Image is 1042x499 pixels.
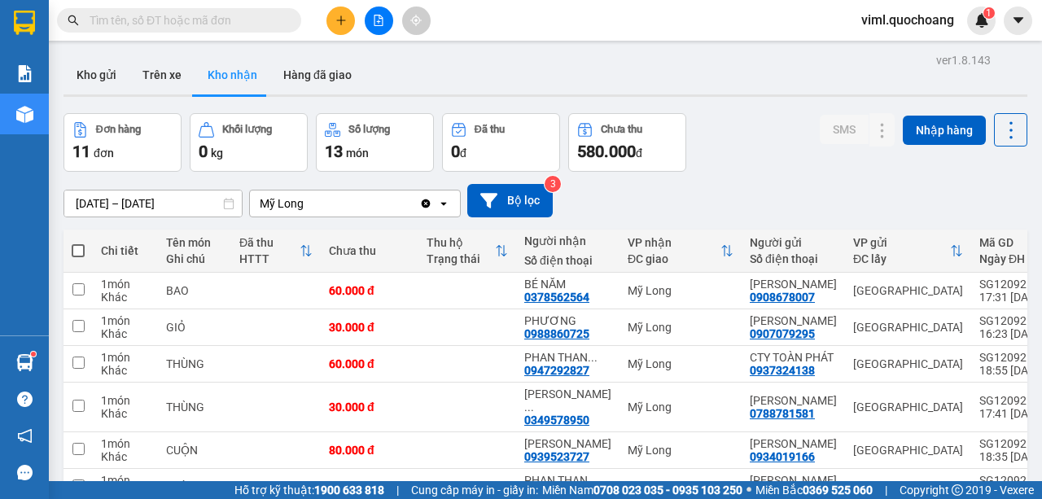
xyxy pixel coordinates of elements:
span: copyright [952,484,963,496]
span: món [346,147,369,160]
div: 60.000 đ [329,357,410,370]
div: 0908678007 [750,291,815,304]
span: đ [636,147,642,160]
div: LÊ THỊ HUYỀN TRANG [750,394,837,407]
span: aim [410,15,422,26]
div: 1 món [101,351,150,364]
div: THÙNG [166,401,223,414]
div: LÊ THỊ THÙY TRANG [524,387,611,414]
div: VP nhận [628,236,720,249]
div: 30.000 đ [329,401,410,414]
svg: open [437,197,450,210]
th: Toggle SortBy [418,230,516,273]
div: [GEOGRAPHIC_DATA] [853,480,963,493]
button: Chưa thu580.000đ [568,113,686,172]
sup: 1 [983,7,995,19]
div: 1 món [101,314,150,327]
div: 0907079295 [750,327,815,340]
div: Mỹ Long [628,444,733,457]
div: GIỎ [166,321,223,334]
div: CTY TOÀN PHÁT [750,351,837,364]
span: message [17,465,33,480]
div: PHƯƠNG [524,314,611,327]
div: VP gửi [853,236,950,249]
div: Trạng thái [427,252,495,265]
div: LÊ VĂN ĐÀ [750,474,837,487]
img: solution-icon [16,65,33,82]
div: Khối lượng [222,124,272,135]
input: Selected Mỹ Long. [305,195,307,212]
span: kg [211,147,223,160]
div: PHAN THANH TÚ [524,474,611,487]
button: Kho nhận [195,55,270,94]
div: Mỹ Long [628,401,733,414]
div: Mỹ Long [260,195,304,212]
button: Nhập hàng [903,116,986,145]
span: search [68,15,79,26]
div: VÕ THANH HIỆP [750,437,837,450]
div: NGUYỄN TRÍ THIỆN [750,314,837,327]
span: notification [17,428,33,444]
div: BÉ NĂM [524,278,611,291]
span: ... [524,401,534,414]
img: icon-new-feature [974,13,989,28]
span: | [396,481,399,499]
div: NGUYỄN BÉ CHÍN [750,278,837,291]
button: Kho gửi [63,55,129,94]
strong: 0708 023 035 - 0935 103 250 [593,484,742,497]
div: Khác [101,291,150,304]
div: [GEOGRAPHIC_DATA] [853,401,963,414]
th: Toggle SortBy [845,230,971,273]
div: Khác [101,450,150,463]
div: [GEOGRAPHIC_DATA] [853,444,963,457]
button: Đơn hàng11đơn [63,113,182,172]
span: plus [335,15,347,26]
div: Đã thu [475,124,505,135]
div: 80.000 đ [329,444,410,457]
div: 0939523727 [524,450,589,463]
span: 13 [325,142,343,161]
div: Thu hộ [427,236,495,249]
span: Miền Nam [542,481,742,499]
button: file-add [365,7,393,35]
div: Tên món [166,236,223,249]
span: đơn [94,147,114,160]
div: 1 món [101,474,150,487]
span: file-add [373,15,384,26]
th: Toggle SortBy [620,230,742,273]
div: 0788781581 [750,407,815,420]
div: Khác [101,364,150,377]
div: 0934019166 [750,450,815,463]
button: caret-down [1004,7,1032,35]
div: 0378562564 [524,291,589,304]
span: Miền Bắc [755,481,873,499]
sup: 3 [545,176,561,192]
div: Khác [101,407,150,420]
img: warehouse-icon [16,354,33,371]
span: Hỗ trợ kỹ thuật: [234,481,384,499]
div: CUỘN [166,444,223,457]
input: Tìm tên, số ĐT hoặc mã đơn [90,11,282,29]
div: 1 món [101,437,150,450]
img: warehouse-icon [16,106,33,123]
div: [GEOGRAPHIC_DATA] [853,284,963,297]
div: Mỹ Long [628,357,733,370]
button: Đã thu0đ [442,113,560,172]
div: 30.000 đ [329,321,410,334]
div: BAO [166,284,223,297]
div: Đơn hàng [96,124,141,135]
div: ĐC lấy [853,252,950,265]
div: 0947292827 [524,364,589,377]
div: Chi tiết [101,244,150,257]
span: 1 [986,7,992,19]
div: 1 món [101,394,150,407]
span: 580.000 [577,142,636,161]
div: 1 món [101,278,150,291]
strong: 0369 525 060 [803,484,873,497]
div: Khác [101,327,150,340]
button: SMS [820,115,869,144]
span: 0 [451,142,460,161]
span: đ [460,147,466,160]
button: Hàng đã giao [270,55,365,94]
strong: 1900 633 818 [314,484,384,497]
